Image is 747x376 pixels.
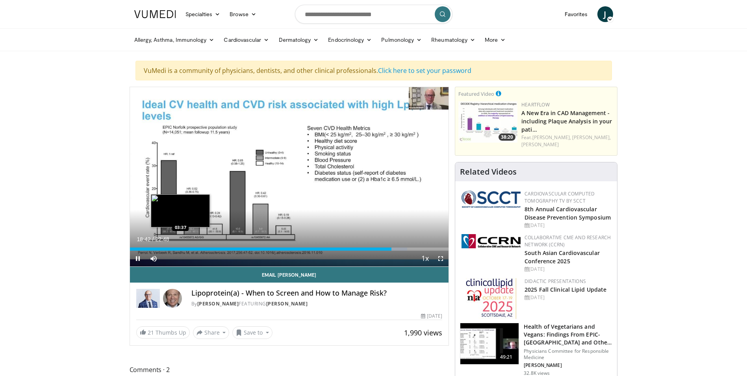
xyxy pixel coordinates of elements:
[521,101,550,108] a: Heartflow
[378,66,471,75] a: Click here to set your password
[155,236,169,242] span: 22:48
[525,222,611,229] div: [DATE]
[417,251,433,266] button: Playback Rate
[497,353,516,361] span: 49:21
[376,32,426,48] a: Pulmonology
[197,300,239,307] a: [PERSON_NAME]
[274,32,324,48] a: Dermatology
[426,32,480,48] a: Rheumatology
[404,328,442,337] span: 1,990 views
[130,248,449,251] div: Progress Bar
[458,101,517,143] a: 38:20
[130,365,449,375] span: Comments 2
[146,251,161,266] button: Mute
[525,294,611,301] div: [DATE]
[136,289,160,308] img: Dr. Robert S. Rosenson
[137,236,151,242] span: 18:42
[521,109,612,133] a: A New Era in CAD Management - including Plaque Analysis in your pati…
[193,326,230,339] button: Share
[524,323,612,346] h3: Health of Vegetarians and Vegans: Findings From EPIC-[GEOGRAPHIC_DATA] and Othe…
[232,326,272,339] button: Save to
[191,300,443,307] div: By FEATURING
[572,134,611,141] a: [PERSON_NAME],
[466,278,517,319] img: d65bce67-f81a-47c5-b47d-7b8806b59ca8.jpg.150x105_q85_autocrop_double_scale_upscale_version-0.2.jpg
[295,5,452,24] input: Search topics, interventions
[421,313,442,320] div: [DATE]
[532,134,571,141] a: [PERSON_NAME],
[225,6,261,22] a: Browse
[134,10,176,18] img: VuMedi Logo
[148,329,154,336] span: 21
[151,194,210,227] img: image.jpeg
[462,190,521,208] img: 51a70120-4f25-49cc-93a4-67582377e75f.png.150x105_q85_autocrop_double_scale_upscale_version-0.2.png
[525,190,595,204] a: Cardiovascular Computed Tomography TV by SCCT
[130,251,146,266] button: Pause
[130,267,449,283] a: Email [PERSON_NAME]
[135,61,612,80] div: VuMedi is a community of physicians, dentists, and other clinical professionals.
[181,6,225,22] a: Specialties
[525,205,611,221] a: 8th Annual Cardiovascular Disease Prevention Symposium
[458,101,517,143] img: 738d0e2d-290f-4d89-8861-908fb8b721dc.150x105_q85_crop-smart_upscale.jpg
[191,289,443,298] h4: Lipoprotein(a) - When to Screen and How to Manage Risk?
[462,234,521,248] img: a04ee3ba-8487-4636-b0fb-5e8d268f3737.png.150x105_q85_autocrop_double_scale_upscale_version-0.2.png
[480,32,510,48] a: More
[433,251,449,266] button: Fullscreen
[525,278,611,285] div: Didactic Presentations
[152,236,154,242] span: /
[525,234,611,248] a: Collaborative CME and Research Network (CCRN)
[460,167,517,177] h4: Related Videos
[130,32,219,48] a: Allergy, Asthma, Immunology
[163,289,182,308] img: Avatar
[130,87,449,267] video-js: Video Player
[499,134,515,141] span: 38:20
[521,141,559,148] a: [PERSON_NAME]
[525,249,600,265] a: South Asian Cardiovascular Conference 2025
[521,134,614,148] div: Feat.
[458,90,494,97] small: Featured Video
[460,323,519,364] img: 606f2b51-b844-428b-aa21-8c0c72d5a896.150x105_q85_crop-smart_upscale.jpg
[525,266,611,273] div: [DATE]
[136,326,190,339] a: 21 Thumbs Up
[219,32,274,48] a: Cardiovascular
[266,300,308,307] a: [PERSON_NAME]
[323,32,376,48] a: Endocrinology
[560,6,593,22] a: Favorites
[524,362,612,369] p: [PERSON_NAME]
[524,348,612,361] p: Physicians Committee for Responsible Medicine
[597,6,613,22] a: J
[525,286,606,293] a: 2025 Fall Clinical Lipid Update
